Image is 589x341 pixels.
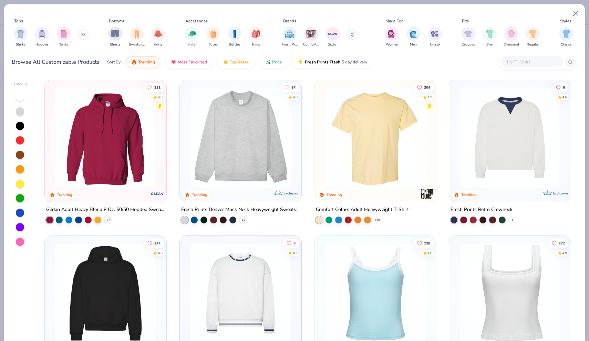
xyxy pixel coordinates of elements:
button: Like [414,82,434,92]
button: filter button [108,27,122,47]
span: + 5 [510,218,514,222]
span: Top Rated [230,59,249,65]
div: Browse All Customizable Products [12,58,100,66]
button: Like [414,239,434,248]
button: filter button [326,27,340,47]
input: Try "T-Shirt" [505,58,558,66]
span: Price [272,59,282,65]
span: Men [410,42,417,47]
div: filter for Cropped [462,27,475,47]
div: 4.8 [562,251,567,256]
button: filter button [483,27,497,47]
img: e55d29c3-c55d-459c-bfd9-9b1c499ab3c6 [429,87,537,188]
span: Comfort Colors [303,42,319,47]
button: Top Rated [218,56,255,68]
span: Totes [209,42,217,47]
img: Comfort Colors logo [420,187,434,201]
img: Men Image [410,30,417,38]
span: 244 [154,242,161,245]
div: filter for Women [385,27,399,47]
div: filter for Hats [185,27,198,47]
span: Fresh Prints [282,42,298,47]
span: 87 [291,86,295,89]
div: filter for Comfort Colors [303,27,319,47]
div: filter for Skirts [151,27,165,47]
div: filter for Oversized [504,27,519,47]
div: Accessories [185,18,208,24]
div: filter for Sweatpants [129,27,145,47]
span: Women [386,42,398,47]
span: + 37 [105,218,110,222]
img: a90f7c54-8796-4cb2-9d6e-4e9644cfe0fe [294,87,402,188]
button: filter button [385,27,399,47]
button: filter button [526,27,540,47]
div: Brands [283,18,296,24]
span: 272 [559,242,565,245]
span: Classic [561,42,572,47]
div: filter for Tanks [57,27,71,47]
div: filter for Shorts [108,27,122,47]
div: filter for Slim [483,27,497,47]
div: 4.8 [292,94,297,100]
div: Tops [14,18,23,24]
div: filter for Gildan [326,27,340,47]
span: Hoodies [35,42,49,47]
div: 4.8 [158,94,163,100]
div: 4.6 [292,251,297,256]
div: filter for Bags [249,27,263,47]
img: Shorts Image [111,30,119,38]
button: filter button [504,27,519,47]
img: Cropped Image [464,30,472,38]
button: filter button [14,27,28,47]
img: Sweatpants Image [133,30,141,38]
img: trending.gif [131,59,137,65]
div: Sort By [107,59,121,65]
div: Fresh Prints Retro Crewneck [451,205,513,214]
img: Regular Image [529,30,537,38]
div: filter for Fresh Prints [282,27,298,47]
button: filter button [282,27,298,47]
span: Oversized [504,42,519,47]
button: Like [283,239,299,248]
img: Fresh Prints Image [285,29,295,39]
img: Bags Image [252,30,260,38]
img: flash.gif [298,59,303,65]
span: Shorts [110,42,121,47]
img: Slim Image [486,30,494,38]
img: Totes Image [209,30,217,38]
span: 6 [563,86,565,89]
span: + 60 [374,218,380,222]
img: Unisex Image [431,30,439,38]
img: Classic Image [562,30,570,38]
div: 4.8 [427,251,432,256]
div: Gildan Adult Heavy Blend 8 Oz. 50/50 Hooded Sweatshirt [46,205,165,214]
img: 3abb6cdb-110e-4e18-92a0-dbcd4e53f056 [456,87,564,188]
div: filter for Hoodies [35,27,49,47]
button: Trending [126,56,160,68]
div: 4.6 [562,94,567,100]
button: filter button [406,27,420,47]
span: Cropped [462,42,475,47]
span: Slim [486,42,493,47]
button: Like [552,82,568,92]
div: 4.9 [427,94,432,100]
button: filter button [228,27,241,47]
span: 304 [424,86,430,89]
span: Fresh Prints Flash [305,59,340,65]
span: Bags [252,42,260,47]
button: filter button [57,27,71,47]
img: Gildan logo [151,187,165,201]
button: Fresh Prints Flash5 day delivery [293,56,372,68]
span: Most Favorited [178,59,207,65]
span: Regular [527,42,539,47]
div: Styles [560,18,571,24]
img: Tanks Image [60,30,68,38]
img: 029b8af0-80e6-406f-9fdc-fdf898547912 [321,87,429,188]
img: 01756b78-01f6-4cc6-8d8a-3c30c1a0c8ac [52,87,159,188]
img: Gildan Image [328,29,338,39]
span: Hats [188,42,195,47]
div: Filter By [14,82,28,87]
div: filter for Totes [206,27,220,47]
button: Close [569,7,582,20]
div: filter for Classic [559,27,573,47]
